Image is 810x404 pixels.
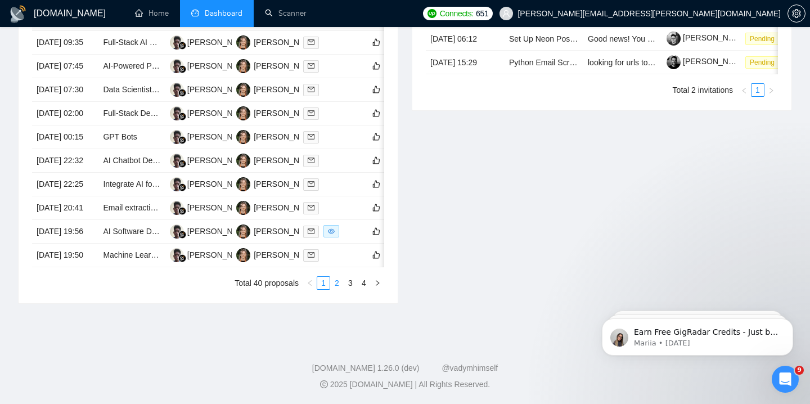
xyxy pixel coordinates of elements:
[170,59,184,73] img: AK
[254,131,318,143] div: [PERSON_NAME]
[235,276,299,290] li: Total 40 proposals
[170,61,252,70] a: AK[PERSON_NAME]
[236,201,250,215] img: IM
[187,36,252,48] div: [PERSON_NAME]
[170,84,252,93] a: AK[PERSON_NAME]
[178,65,186,73] img: gigradar-bm.png
[98,102,165,125] td: Full-Stack Developer Needed for AI Article and Image Generation Website
[170,177,184,191] img: AK
[236,154,250,168] img: IM
[357,276,371,290] li: 4
[170,37,252,46] a: AK[PERSON_NAME]
[32,125,98,149] td: [DATE] 00:15
[98,220,165,244] td: AI Software Developer for Exit Interview Analyzer Application (website and app)
[254,83,318,96] div: [PERSON_NAME]
[170,154,184,168] img: AK
[98,125,165,149] td: GPT Bots
[191,9,199,17] span: dashboard
[170,130,184,144] img: AK
[426,27,505,51] td: [DATE] 06:12
[370,106,383,120] button: like
[372,179,380,188] span: like
[98,78,165,102] td: Data Scientist for Prospect Scoring System Development
[372,156,380,165] span: like
[745,34,784,43] a: Pending
[737,83,751,97] li: Previous Page
[265,8,307,18] a: searchScanner
[371,276,384,290] li: Next Page
[312,363,420,372] a: [DOMAIN_NAME] 1.26.0 (dev)
[308,62,314,69] span: mail
[236,250,318,259] a: IM[PERSON_NAME]
[344,277,357,289] a: 3
[372,132,380,141] span: like
[787,9,805,18] a: setting
[370,225,383,238] button: like
[103,61,294,70] a: AI-Powered PDF Content Extraction Tool Development
[303,276,317,290] li: Previous Page
[254,249,318,261] div: [PERSON_NAME]
[98,173,165,196] td: Integrate AI for data analysis and Manipulation
[317,277,330,289] a: 1
[103,85,302,94] a: Data Scientist for Prospect Scoring System Development
[372,250,380,259] span: like
[236,108,318,117] a: IM[PERSON_NAME]
[317,276,330,290] li: 1
[170,203,252,212] a: AK[PERSON_NAME]
[170,108,252,117] a: AK[PERSON_NAME]
[254,60,318,72] div: [PERSON_NAME]
[320,380,328,388] span: copyright
[303,276,317,290] button: left
[9,5,27,23] img: logo
[308,252,314,258] span: mail
[236,130,250,144] img: IM
[187,225,252,237] div: [PERSON_NAME]
[9,379,801,390] div: 2025 [DOMAIN_NAME] | All Rights Reserved.
[370,154,383,167] button: like
[32,244,98,267] td: [DATE] 19:50
[236,84,318,93] a: IM[PERSON_NAME]
[370,130,383,143] button: like
[170,155,252,164] a: AK[PERSON_NAME]
[236,179,318,188] a: IM[PERSON_NAME]
[178,89,186,97] img: gigradar-bm.png
[178,183,186,191] img: gigradar-bm.png
[370,248,383,262] button: like
[667,33,748,42] a: [PERSON_NAME]
[170,225,184,239] img: AK
[358,277,370,289] a: 4
[103,250,380,259] a: Machine Learning Engineer Needed for Visual Segmentation Tool Development
[370,201,383,214] button: like
[372,203,380,212] span: like
[236,226,318,235] a: IM[PERSON_NAME]
[787,5,805,23] button: setting
[371,276,384,290] button: right
[254,225,318,237] div: [PERSON_NAME]
[178,231,186,239] img: gigradar-bm.png
[178,160,186,168] img: gigradar-bm.png
[372,109,380,118] span: like
[187,178,252,190] div: [PERSON_NAME]
[330,276,344,290] li: 2
[308,110,314,116] span: mail
[502,10,510,17] span: user
[32,31,98,55] td: [DATE] 09:35
[308,204,314,211] span: mail
[32,220,98,244] td: [DATE] 19:56
[32,149,98,173] td: [DATE] 22:32
[308,228,314,235] span: mail
[236,83,250,97] img: IM
[440,7,474,20] span: Connects:
[254,107,318,119] div: [PERSON_NAME]
[751,83,764,97] li: 1
[307,280,313,286] span: left
[187,249,252,261] div: [PERSON_NAME]
[178,42,186,50] img: gigradar-bm.png
[236,61,318,70] a: IM[PERSON_NAME]
[98,196,165,220] td: Email extraction and analysis project
[178,207,186,215] img: gigradar-bm.png
[768,87,775,94] span: right
[236,35,250,50] img: IM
